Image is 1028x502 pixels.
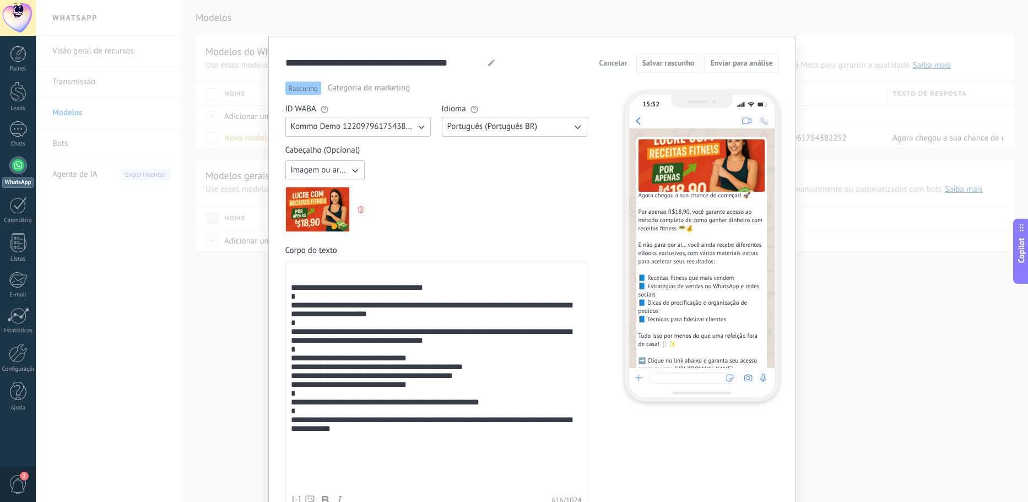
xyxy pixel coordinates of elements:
[639,139,765,192] img: Preview
[285,104,316,115] span: ID WABA
[2,141,34,148] div: Chats
[704,53,778,73] button: Enviar para análise
[642,59,695,67] span: Salvar rascunho
[2,404,34,412] div: Ajuda
[285,82,322,95] span: Rascunho
[291,121,415,132] span: Kommo Demo 122097961754382252
[285,117,431,137] button: Kommo Demo 122097961754382252
[447,121,537,132] span: Português (Português BR)
[20,472,29,481] span: 2
[639,192,765,374] span: Agora chegou a sua chance de começar! 🚀 Por apenas R$18,90, você garante acesso ao método complet...
[710,59,772,67] span: Enviar para análise
[2,327,34,334] div: Estatísticas
[285,245,337,256] span: Corpo do texto
[1016,237,1027,263] span: Copilot
[2,366,34,373] div: Configurações
[2,66,34,73] div: Painel
[291,165,349,176] span: Imagem ou arquivo
[285,145,360,156] span: Cabeçalho (Opcional)
[636,53,701,73] button: Salvar rascunho
[2,217,34,224] div: Calendário
[2,177,34,188] div: WhatsApp
[594,55,632,71] button: Cancelar
[442,104,466,115] span: Idioma
[2,292,34,299] div: E-mail
[643,100,659,109] div: 15:32
[284,187,350,231] img: Preview
[442,117,587,137] button: Português (Português BR)
[2,105,34,112] div: Leads
[285,160,365,180] button: Imagem ou arquivo
[599,59,627,67] span: Cancelar
[2,256,34,263] div: Listas
[328,83,410,94] span: Categoria de marketing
